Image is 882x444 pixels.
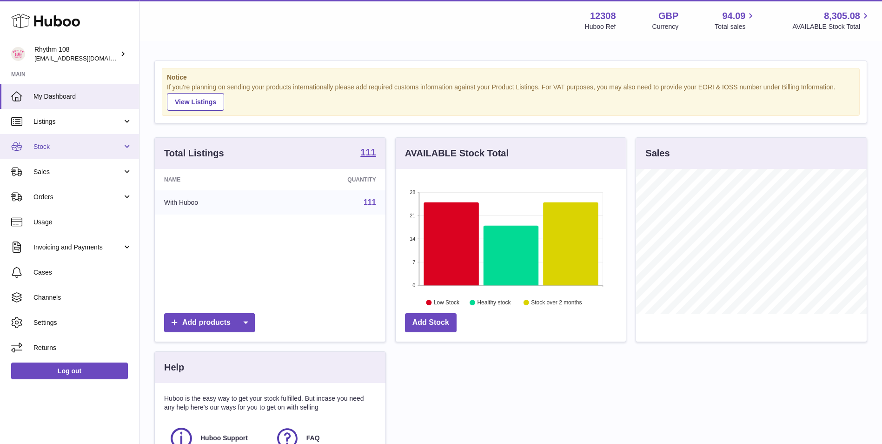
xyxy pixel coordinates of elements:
span: 8,305.08 [824,10,860,22]
span: FAQ [306,434,320,443]
div: Currency [652,22,679,31]
span: Stock [33,142,122,151]
strong: GBP [658,10,678,22]
th: Quantity [276,169,385,190]
td: With Huboo [155,190,276,215]
span: Settings [33,318,132,327]
a: 8,305.08 AVAILABLE Stock Total [792,10,871,31]
span: 94.09 [722,10,745,22]
a: 111 [364,198,376,206]
a: 111 [360,148,376,159]
text: Low Stock [434,299,460,306]
text: 14 [410,236,415,242]
span: My Dashboard [33,92,132,101]
span: Sales [33,168,122,176]
span: Channels [33,293,132,302]
div: If you're planning on sending your products internationally please add required customs informati... [167,83,855,111]
h3: Help [164,361,184,374]
text: 0 [412,283,415,288]
a: 94.09 Total sales [715,10,756,31]
div: Rhythm 108 [34,45,118,63]
span: Invoicing and Payments [33,243,122,252]
img: internalAdmin-12308@internal.huboo.com [11,47,25,61]
strong: 111 [360,148,376,157]
strong: Notice [167,73,855,82]
h3: AVAILABLE Stock Total [405,147,509,160]
a: Add products [164,313,255,332]
p: Huboo is the easy way to get your stock fulfilled. But incase you need any help here's our ways f... [164,394,376,412]
div: Huboo Ref [585,22,616,31]
span: [EMAIL_ADDRESS][DOMAIN_NAME] [34,54,137,62]
a: View Listings [167,93,224,111]
strong: 12308 [590,10,616,22]
text: 21 [410,213,415,218]
text: Healthy stock [477,299,511,306]
span: Cases [33,268,132,277]
span: Huboo Support [200,434,248,443]
span: Listings [33,117,122,126]
th: Name [155,169,276,190]
span: Usage [33,218,132,227]
span: Total sales [715,22,756,31]
text: Stock over 2 months [531,299,582,306]
text: 28 [410,189,415,195]
span: AVAILABLE Stock Total [792,22,871,31]
span: Returns [33,343,132,352]
h3: Sales [645,147,670,160]
h3: Total Listings [164,147,224,160]
a: Add Stock [405,313,457,332]
a: Log out [11,363,128,379]
text: 7 [412,259,415,265]
span: Orders [33,193,122,202]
